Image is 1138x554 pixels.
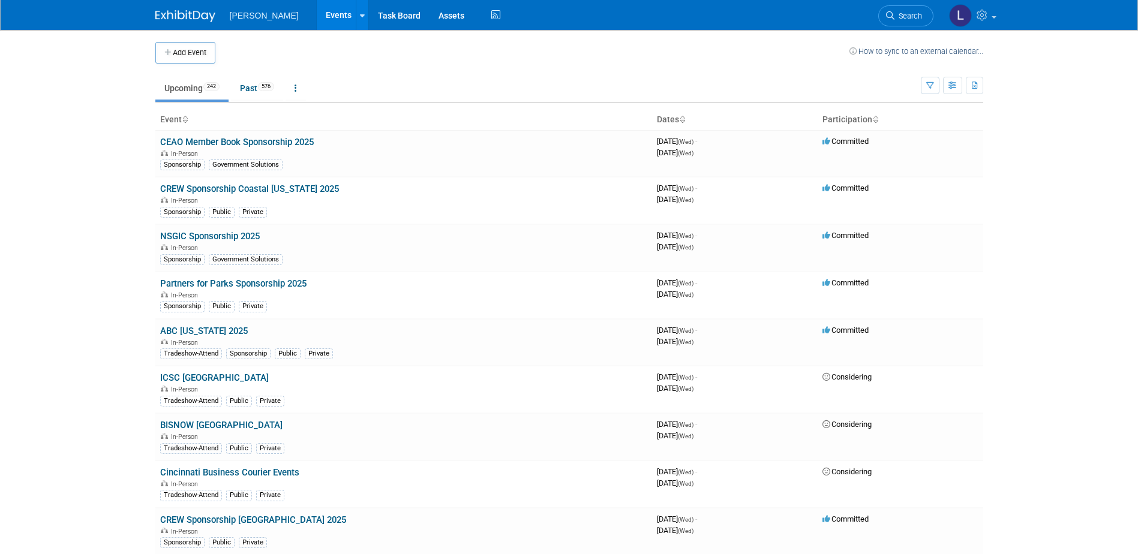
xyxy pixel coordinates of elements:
span: In-Person [171,291,202,299]
a: Sort by Participation Type [872,115,878,124]
div: Sponsorship [226,348,271,359]
div: Government Solutions [209,159,283,170]
div: Public [209,537,235,548]
span: [DATE] [657,137,697,146]
img: In-Person Event [161,386,168,392]
img: In-Person Event [161,291,168,297]
button: Add Event [155,42,215,64]
a: Past576 [231,77,283,100]
span: (Wed) [678,197,693,203]
a: Search [878,5,933,26]
span: [DATE] [657,195,693,204]
div: Private [256,396,284,407]
span: (Wed) [678,480,693,487]
div: Public [226,490,252,501]
span: (Wed) [678,516,693,523]
span: Committed [822,231,869,240]
a: CREW Sponsorship [GEOGRAPHIC_DATA] 2025 [160,514,346,525]
div: Government Solutions [209,254,283,265]
div: Sponsorship [160,301,205,312]
span: - [695,183,697,192]
span: Committed [822,514,869,523]
div: Tradeshow-Attend [160,490,222,501]
div: Private [256,443,284,454]
span: In-Person [171,339,202,347]
div: Private [239,301,267,312]
span: (Wed) [678,339,693,345]
span: [DATE] [657,372,697,381]
a: CEAO Member Book Sponsorship 2025 [160,137,314,147]
span: 242 [203,82,220,91]
span: [DATE] [657,384,693,393]
a: Partners for Parks Sponsorship 2025 [160,278,307,289]
span: [DATE] [657,431,693,440]
span: (Wed) [678,386,693,392]
div: Public [275,348,301,359]
span: [DATE] [657,242,693,251]
a: How to sync to an external calendar... [849,47,983,56]
span: - [695,231,697,240]
span: Committed [822,183,869,192]
span: [DATE] [657,467,697,476]
span: Committed [822,278,869,287]
a: CREW Sponsorship Coastal [US_STATE] 2025 [160,183,339,194]
span: (Wed) [678,244,693,251]
span: (Wed) [678,528,693,534]
span: In-Person [171,433,202,441]
div: Tradeshow-Attend [160,348,222,359]
a: Upcoming242 [155,77,229,100]
a: Cincinnati Business Courier Events [160,467,299,478]
span: (Wed) [678,327,693,334]
div: Tradeshow-Attend [160,396,222,407]
img: Lindsey Wolanczyk [949,4,972,27]
a: Sort by Start Date [679,115,685,124]
span: [DATE] [657,148,693,157]
div: Tradeshow-Attend [160,443,222,454]
span: (Wed) [678,291,693,298]
span: Considering [822,372,872,381]
span: (Wed) [678,433,693,439]
span: Considering [822,420,872,429]
span: [DATE] [657,290,693,299]
th: Participation [818,110,983,130]
img: In-Person Event [161,433,168,439]
span: [DATE] [657,514,697,523]
span: In-Person [171,150,202,158]
span: 576 [258,82,274,91]
span: - [695,278,697,287]
a: ICSC [GEOGRAPHIC_DATA] [160,372,269,383]
img: In-Person Event [161,150,168,156]
span: - [695,467,697,476]
span: In-Person [171,386,202,393]
span: Committed [822,137,869,146]
th: Dates [652,110,818,130]
span: [DATE] [657,231,697,240]
span: - [695,137,697,146]
span: (Wed) [678,138,693,145]
span: (Wed) [678,233,693,239]
span: Search [894,11,922,20]
span: [DATE] [657,526,693,535]
div: Public [209,207,235,218]
img: In-Person Event [161,480,168,486]
a: BISNOW [GEOGRAPHIC_DATA] [160,420,283,430]
span: (Wed) [678,185,693,192]
span: - [695,420,697,429]
img: In-Person Event [161,528,168,534]
span: In-Person [171,244,202,252]
span: [DATE] [657,183,697,192]
span: - [695,326,697,335]
span: [DATE] [657,337,693,346]
span: [PERSON_NAME] [230,11,299,20]
div: Public [226,396,252,407]
div: Sponsorship [160,159,205,170]
span: (Wed) [678,469,693,475]
span: In-Person [171,480,202,488]
span: [DATE] [657,478,693,487]
span: (Wed) [678,280,693,287]
div: Private [239,207,267,218]
span: In-Person [171,528,202,535]
div: Public [226,443,252,454]
a: ABC [US_STATE] 2025 [160,326,248,336]
a: NSGIC Sponsorship 2025 [160,231,260,242]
